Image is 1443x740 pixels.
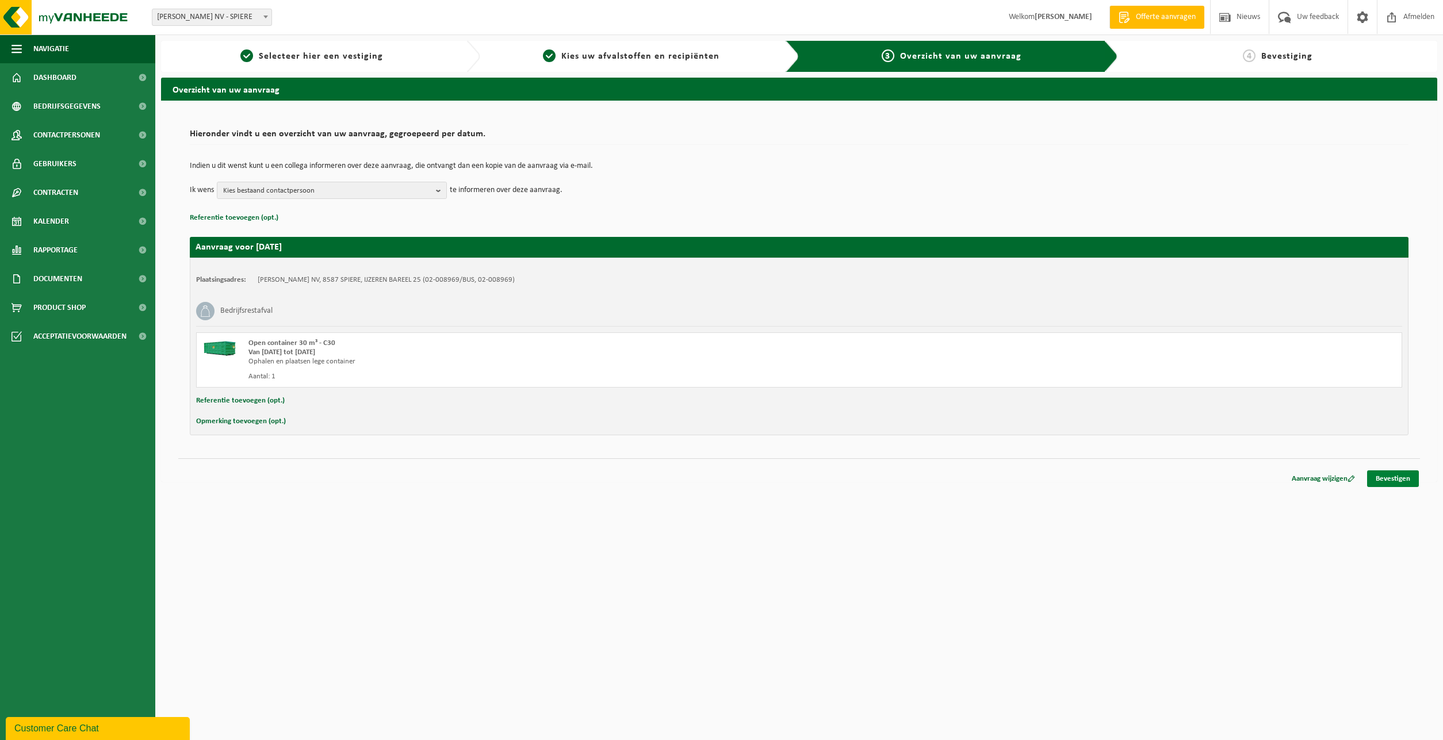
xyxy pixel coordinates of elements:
a: Offerte aanvragen [1109,6,1204,29]
span: VINCENT SHEPPARD NV - SPIERE [152,9,272,26]
span: Bedrijfsgegevens [33,92,101,121]
span: Contracten [33,178,78,207]
span: Selecteer hier een vestiging [259,52,383,61]
button: Referentie toevoegen (opt.) [196,393,285,408]
button: Opmerking toevoegen (opt.) [196,414,286,429]
span: Product Shop [33,293,86,322]
span: Contactpersonen [33,121,100,149]
strong: Van [DATE] tot [DATE] [248,348,315,356]
span: VINCENT SHEPPARD NV - SPIERE [152,9,271,25]
iframe: chat widget [6,715,192,740]
h2: Overzicht van uw aanvraag [161,78,1437,100]
span: Bevestiging [1261,52,1312,61]
a: 2Kies uw afvalstoffen en recipiënten [486,49,776,63]
span: Open container 30 m³ - C30 [248,339,335,347]
p: Indien u dit wenst kunt u een collega informeren over deze aanvraag, die ontvangt dan een kopie v... [190,162,1408,170]
button: Referentie toevoegen (opt.) [190,210,278,225]
span: Offerte aanvragen [1133,11,1199,23]
div: Ophalen en plaatsen lege container [248,357,845,366]
img: HK-XC-30-GN-00.png [202,339,237,356]
span: Rapportage [33,236,78,264]
span: Dashboard [33,63,76,92]
h3: Bedrijfsrestafval [220,302,273,320]
span: Acceptatievoorwaarden [33,322,127,351]
span: Gebruikers [33,149,76,178]
h2: Hieronder vindt u een overzicht van uw aanvraag, gegroepeerd per datum. [190,129,1408,145]
span: 1 [240,49,253,62]
a: 1Selecteer hier een vestiging [167,49,457,63]
p: Ik wens [190,182,214,199]
p: te informeren over deze aanvraag. [450,182,562,199]
span: 3 [882,49,894,62]
a: Aanvraag wijzigen [1283,470,1364,487]
div: Aantal: 1 [248,372,845,381]
span: Documenten [33,264,82,293]
span: Kalender [33,207,69,236]
span: Navigatie [33,34,69,63]
span: Overzicht van uw aanvraag [900,52,1021,61]
strong: [PERSON_NAME] [1035,13,1092,21]
span: 4 [1243,49,1256,62]
span: 2 [543,49,556,62]
span: Kies uw afvalstoffen en recipiënten [561,52,719,61]
span: Kies bestaand contactpersoon [223,182,431,200]
td: [PERSON_NAME] NV, 8587 SPIERE, IJZEREN BAREEL 25 (02-008969/BUS, 02-008969) [258,275,515,285]
a: Bevestigen [1367,470,1419,487]
button: Kies bestaand contactpersoon [217,182,447,199]
strong: Plaatsingsadres: [196,276,246,283]
strong: Aanvraag voor [DATE] [196,243,282,252]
